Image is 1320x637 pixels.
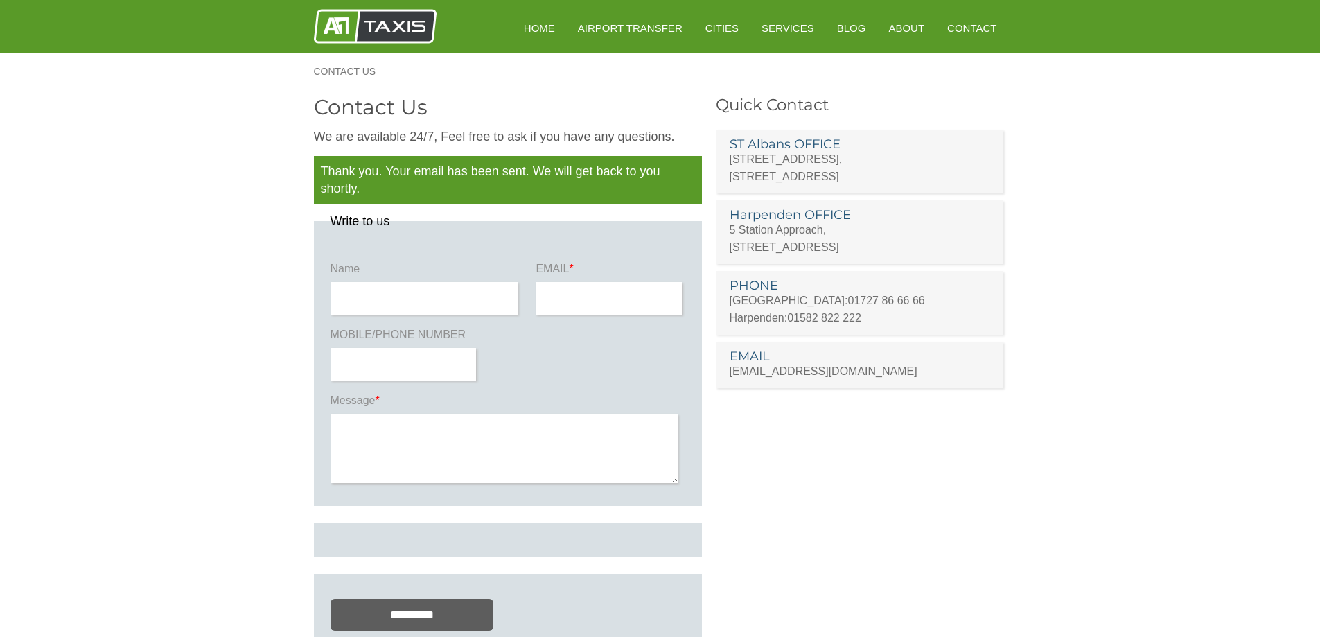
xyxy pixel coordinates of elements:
p: 5 Station Approach, [STREET_ADDRESS] [730,221,990,256]
a: Contact Us [314,67,390,76]
h3: EMAIL [730,350,990,363]
a: Cities [696,11,748,45]
a: Services [752,11,824,45]
label: MOBILE/PHONE NUMBER [331,327,479,348]
a: 01727 86 66 66 [848,295,925,306]
p: [GEOGRAPHIC_DATA]: [730,292,990,309]
p: We are available 24/7, Feel free to ask if you have any questions. [314,128,702,146]
a: Blog [827,11,876,45]
label: EMAIL [536,261,685,282]
a: About [879,11,934,45]
legend: Write to us [331,215,390,227]
a: HOME [514,11,565,45]
a: Airport Transfer [568,11,692,45]
a: 01582 822 222 [787,312,861,324]
label: Message [331,393,685,414]
a: Contact [938,11,1006,45]
h3: ST Albans OFFICE [730,138,990,150]
img: A1 Taxis [314,9,437,44]
h3: Quick Contact [716,97,1007,113]
p: [STREET_ADDRESS], [STREET_ADDRESS] [730,150,990,185]
h2: Contact Us [314,97,702,118]
h3: Harpenden OFFICE [730,209,990,221]
h3: PHONE [730,279,990,292]
label: Name [331,261,522,282]
p: Harpenden: [730,309,990,326]
a: [EMAIL_ADDRESS][DOMAIN_NAME] [730,365,917,377]
p: Thank you. Your email has been sent. We will get back to you shortly. [314,156,702,204]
